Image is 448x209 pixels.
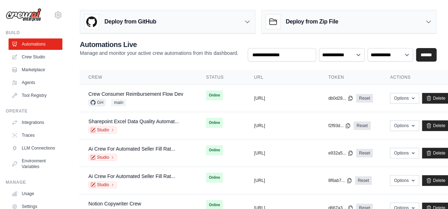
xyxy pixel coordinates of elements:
[328,178,352,183] button: 8f6ab7...
[328,95,353,101] button: db0d28...
[6,8,41,22] img: Logo
[9,51,62,63] a: Crew Studio
[88,146,175,152] a: Ai Crew For Automated Seller Fill Rat...
[88,154,117,161] a: Studio
[9,188,62,199] a: Usage
[390,120,419,131] button: Options
[88,181,117,188] a: Studio
[88,91,183,97] a: Crew Consumer Reimbursement Flow Dev
[88,99,105,106] span: GH
[6,30,62,36] div: Build
[80,49,238,57] p: Manage and monitor your active crew automations from this dashboard.
[206,118,223,128] span: Online
[356,149,373,157] a: Reset
[9,117,62,128] a: Integrations
[390,148,419,158] button: Options
[9,77,62,88] a: Agents
[104,17,156,26] h3: Deploy from GitHub
[206,145,223,155] span: Online
[9,90,62,101] a: Tool Registry
[9,38,62,50] a: Automations
[286,17,338,26] h3: Deploy from Zip File
[6,179,62,185] div: Manage
[320,70,381,85] th: Token
[80,40,238,49] h2: Automations Live
[84,15,99,29] img: GitHub Logo
[390,175,419,186] button: Options
[9,64,62,75] a: Marketplace
[197,70,246,85] th: Status
[246,70,320,85] th: URL
[390,93,419,104] button: Options
[356,94,373,103] a: Reset
[355,176,372,185] a: Reset
[9,155,62,172] a: Environment Variables
[328,123,351,129] button: f2f93d...
[88,126,117,134] a: Studio
[354,121,370,130] a: Reset
[9,130,62,141] a: Traces
[206,173,223,183] span: Online
[206,90,223,100] span: Online
[88,119,179,124] a: Sharepoint Excel Data Quality Automat...
[6,108,62,114] div: Operate
[80,70,197,85] th: Crew
[88,173,175,179] a: Ai Crew For Automated Seller Fill Rat...
[9,142,62,154] a: LLM Connections
[88,201,141,207] a: Notion Copywriter Crew
[111,99,126,106] span: main
[328,150,353,156] button: e932a5...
